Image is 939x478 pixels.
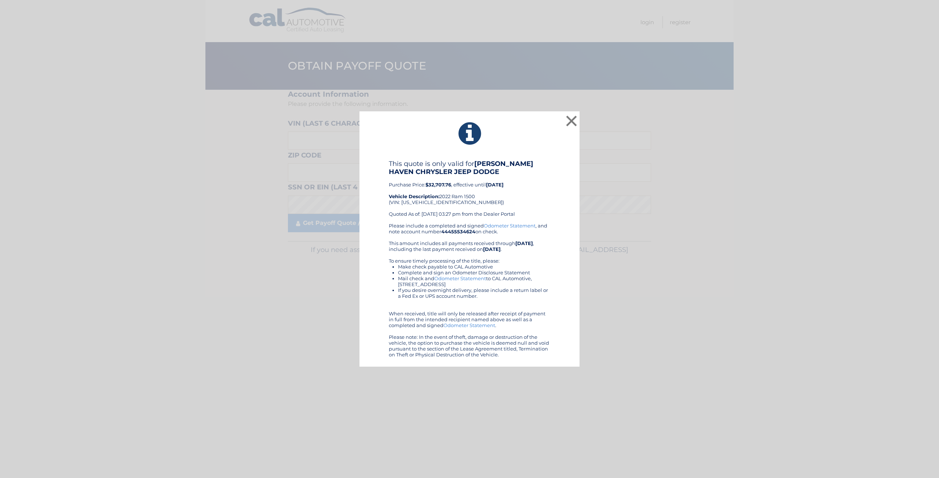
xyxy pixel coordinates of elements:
h4: This quote is only valid for [389,160,550,176]
a: Odometer Statement [443,322,495,328]
li: Complete and sign an Odometer Disclosure Statement [398,270,550,275]
b: [DATE] [483,246,501,252]
b: [DATE] [515,240,533,246]
button: × [564,114,579,128]
b: [DATE] [486,182,504,188]
a: Odometer Statement [434,275,486,281]
b: $32,707.76 [425,182,451,188]
li: Mail check and to CAL Automotive, [STREET_ADDRESS] [398,275,550,287]
b: 44455534624 [441,229,475,234]
strong: Vehicle Description: [389,193,439,199]
div: Purchase Price: , effective until 2022 Ram 1500 (VIN: [US_VEHICLE_IDENTIFICATION_NUMBER]) Quoted ... [389,160,550,223]
li: Make check payable to CAL Automotive [398,264,550,270]
b: [PERSON_NAME] HAVEN CHRYSLER JEEP DODGE [389,160,533,176]
div: Please include a completed and signed , and note account number on check. This amount includes al... [389,223,550,357]
li: If you desire overnight delivery, please include a return label or a Fed Ex or UPS account number. [398,287,550,299]
a: Odometer Statement [484,223,536,229]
